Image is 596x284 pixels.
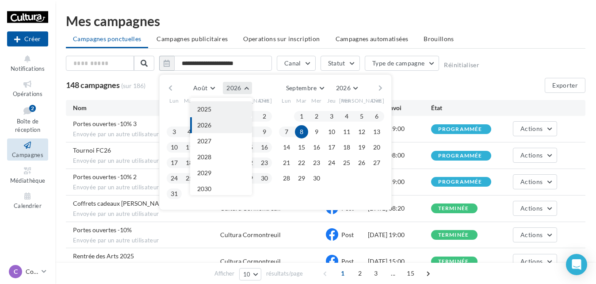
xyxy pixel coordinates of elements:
[340,125,353,138] button: 11
[327,97,336,104] span: Jeu
[355,110,368,123] button: 5
[168,141,181,154] button: 10
[321,56,360,71] button: Statut
[190,82,218,94] button: Août
[258,172,271,185] button: 30
[520,204,543,212] span: Actions
[310,141,323,154] button: 16
[370,110,383,123] button: 6
[431,104,494,112] div: État
[12,151,43,158] span: Campagnes
[295,125,308,138] button: 8
[190,165,252,181] button: 2029
[438,179,482,185] div: programmée
[13,90,42,97] span: Opérations
[283,82,328,94] button: Septembre
[280,125,293,138] button: 7
[277,56,316,71] button: Canal
[7,31,48,46] button: Créer
[340,141,353,154] button: 18
[280,156,293,169] button: 21
[336,35,409,42] span: Campagnes automatisées
[7,52,48,74] button: Notifications
[226,84,241,92] span: 2026
[197,185,211,192] span: 2030
[243,271,251,278] span: 10
[197,153,211,161] span: 2028
[15,118,40,133] span: Boîte de réception
[168,156,181,169] button: 17
[258,110,271,123] button: 2
[355,141,368,154] button: 19
[183,125,196,138] button: 4
[190,117,252,133] button: 2026
[310,125,323,138] button: 9
[190,101,252,117] button: 2025
[286,84,317,92] span: Septembre
[370,125,383,138] button: 13
[520,231,543,238] span: Actions
[311,97,322,104] span: Mer
[190,133,252,149] button: 2027
[183,156,196,169] button: 18
[73,130,220,138] span: Envoyée par un autre utilisateur
[197,169,211,177] span: 2029
[197,121,211,129] span: 2026
[258,156,271,169] button: 23
[121,81,145,90] span: (sur 186)
[73,104,220,112] div: Nom
[368,257,431,266] div: [DATE] 15:00
[282,97,291,104] span: Lun
[513,174,557,189] button: Actions
[280,141,293,154] button: 14
[258,125,271,138] button: 9
[438,153,482,159] div: programmée
[183,172,196,185] button: 25
[168,172,181,185] button: 24
[14,267,18,276] span: C
[220,230,281,239] div: Cultura Cormontreuil
[368,177,431,186] div: [DATE] 19:00
[14,202,42,209] span: Calendrier
[73,184,220,192] span: Envoyée par un autre utilisateur
[7,103,48,135] a: Boîte de réception2
[341,231,354,238] span: Post
[295,141,308,154] button: 15
[66,14,585,27] div: Mes campagnes
[325,125,338,138] button: 10
[199,97,210,104] span: Mer
[513,201,557,216] button: Actions
[259,97,270,104] span: Dim
[513,227,557,242] button: Actions
[220,257,281,266] div: Cultura Cormontreuil
[10,177,46,184] span: Médiathèque
[520,125,543,132] span: Actions
[340,156,353,169] button: 25
[157,35,228,42] span: Campagnes publicitaires
[193,84,207,92] span: Août
[336,84,351,92] span: 2026
[365,56,439,71] button: Type de campagne
[7,189,48,211] a: Calendrier
[368,104,431,112] div: Date d'envoi
[339,97,385,104] span: [PERSON_NAME]
[215,97,224,104] span: Jeu
[7,31,48,46] div: Nouvelle campagne
[438,232,469,238] div: terminée
[183,141,196,154] button: 11
[73,120,137,127] span: Portes ouvertes -10% 3
[438,127,482,132] div: programmée
[438,206,469,211] div: terminée
[368,151,431,160] div: [DATE] 08:00
[295,172,308,185] button: 29
[11,65,45,72] span: Notifications
[7,77,48,99] a: Opérations
[355,125,368,138] button: 12
[66,80,120,90] span: 148 campagnes
[73,210,220,218] span: Envoyée par un autre utilisateur
[266,269,303,278] span: résultats/page
[353,266,367,280] span: 2
[371,97,382,104] span: Dim
[386,266,400,280] span: ...
[325,156,338,169] button: 24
